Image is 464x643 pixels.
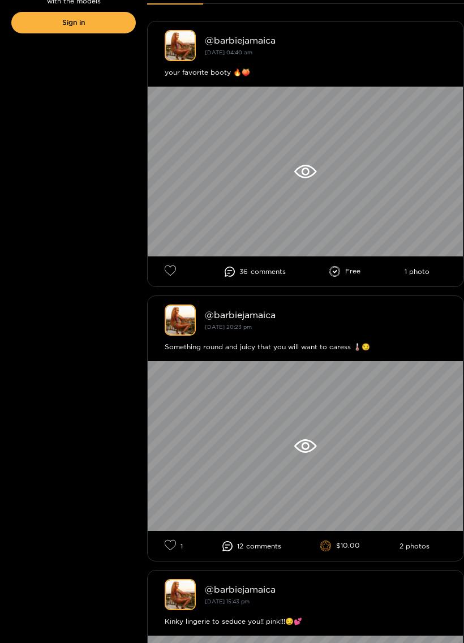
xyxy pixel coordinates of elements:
[165,616,446,627] div: Kinky lingerie to seduce you!! pink!!!😏💕
[246,542,281,550] span: comment s
[205,324,252,330] small: [DATE] 20:23 pm
[225,267,286,277] li: 36
[205,35,446,45] div: @ barbiejamaica
[11,12,136,33] a: Sign in
[165,67,446,78] div: your favorite booty 🔥🍑
[205,598,250,605] small: [DATE] 15:43 pm
[205,310,446,320] div: @ barbiejamaica
[251,268,286,276] span: comment s
[165,579,196,610] img: barbiejamaica
[165,539,183,552] li: 1
[329,266,360,277] li: Free
[399,542,429,550] li: 2 photos
[205,49,252,55] small: [DATE] 04:40 am
[165,305,196,336] img: barbiejamaica
[222,541,281,551] li: 12
[405,268,429,276] li: 1 photo
[165,30,196,61] img: barbiejamaica
[205,584,446,594] div: @ barbiejamaica
[320,541,360,552] li: $10.00
[165,341,446,353] div: Something round and juicy that you will want to caress 🌡️😏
